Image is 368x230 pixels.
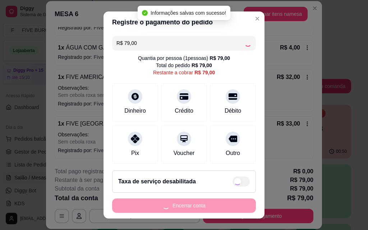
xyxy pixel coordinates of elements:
button: Close [252,13,263,24]
div: Pix [131,149,139,158]
div: Outro [226,149,240,158]
div: Restante a cobrar [153,69,215,76]
div: Débito [225,107,241,115]
div: Loading [244,39,252,47]
div: Total do pedido [156,62,212,69]
div: Dinheiro [124,107,146,115]
input: Ex.: hambúrguer de cordeiro [116,36,244,50]
div: Quantia por pessoa ( 1 pessoas) [138,55,230,62]
div: Voucher [174,149,195,158]
div: Crédito [175,107,193,115]
header: Registre o pagamento do pedido [103,11,264,33]
span: check-circle [142,10,148,16]
h2: Taxa de serviço desabilitada [118,177,196,186]
div: R$ 79,00 [192,62,212,69]
div: R$ 79,00 [210,55,230,62]
div: R$ 79,00 [194,69,215,76]
span: Informações salvas com sucesso! [151,10,226,16]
